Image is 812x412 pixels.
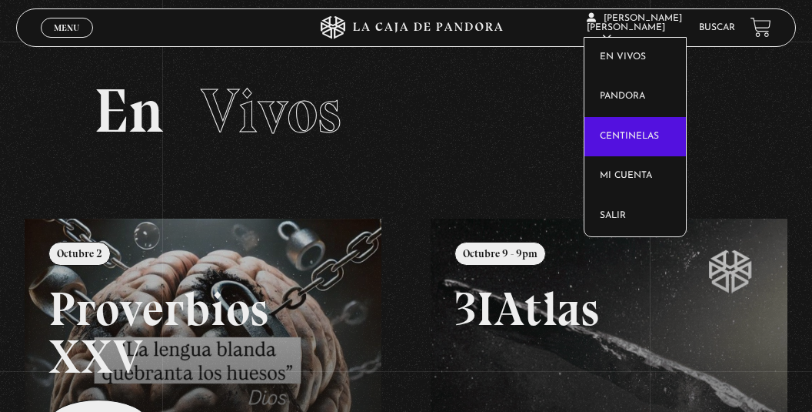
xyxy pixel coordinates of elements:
span: Menu [54,23,79,32]
a: Centinelas [584,117,685,157]
span: Cerrar [48,35,85,46]
span: [PERSON_NAME] [PERSON_NAME] [587,14,682,42]
a: Pandora [584,77,685,117]
a: En vivos [584,38,685,78]
a: Salir [584,196,685,236]
h2: En [94,80,717,142]
a: Mi cuenta [584,156,685,196]
a: View your shopping cart [750,17,771,38]
span: Vivos [201,74,341,148]
a: Buscar [699,23,735,32]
